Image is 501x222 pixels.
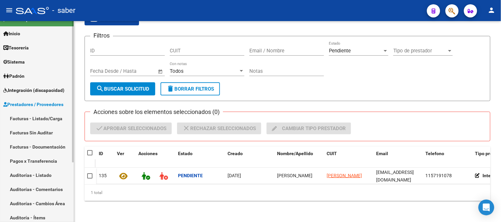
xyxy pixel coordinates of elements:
[99,151,103,156] span: ID
[267,123,351,134] button: Cambiar tipo prestador
[374,147,423,168] datatable-header-cell: Email
[423,147,473,168] datatable-header-cell: Telefono
[3,87,64,94] span: Integración (discapacidad)
[114,147,136,168] datatable-header-cell: Ver
[177,123,261,134] button: Rechazar seleccionados
[95,123,166,134] span: Aprobar seleccionados
[138,151,158,156] span: Acciones
[85,184,490,201] div: 1 total
[166,86,214,92] span: Borrar Filtros
[426,173,452,178] span: 1157191078
[3,30,20,37] span: Inicio
[327,173,362,178] span: [PERSON_NAME]
[488,6,496,14] mat-icon: person
[393,48,447,54] span: Tipo de prestador
[96,85,104,93] mat-icon: search
[170,68,184,74] span: Todos
[3,101,63,108] span: Prestadores / Proveedores
[277,151,313,156] span: Nombre/Apellido
[90,16,134,22] span: Exportar CSV
[329,48,351,54] span: Pendiente
[99,173,107,178] span: 135
[136,147,175,168] datatable-header-cell: Acciones
[5,6,13,14] mat-icon: menu
[182,123,256,134] span: Rechazar seleccionados
[52,3,75,18] span: - saber
[96,147,114,168] datatable-header-cell: ID
[228,173,241,178] span: [DATE]
[178,173,203,178] strong: Pendiente
[272,123,346,134] span: Cambiar tipo prestador
[228,151,243,156] span: Creado
[376,170,414,182] span: roxojeda@abc.gob.ar
[166,85,174,93] mat-icon: delete
[327,151,337,156] span: CUIT
[3,58,25,66] span: Sistema
[90,107,223,117] h3: Acciones sobre los elementos seleccionados (0)
[182,124,190,132] mat-icon: close
[161,82,220,96] button: Borrar Filtros
[90,31,113,40] h3: Filtros
[157,68,164,75] button: Open calendar
[3,44,29,51] span: Tesorería
[90,123,172,134] button: Aprobar seleccionados
[123,68,155,74] input: Fecha fin
[324,147,374,168] datatable-header-cell: CUIT
[117,151,124,156] span: Ver
[3,72,24,80] span: Padrón
[426,151,445,156] span: Telefono
[274,147,324,168] datatable-header-cell: Nombre/Apellido
[95,124,103,132] mat-icon: check
[277,173,312,178] span: Roxana ojeda
[175,147,225,168] datatable-header-cell: Estado
[225,147,274,168] datatable-header-cell: Creado
[376,151,388,156] span: Email
[479,200,494,215] div: Open Intercom Messenger
[178,151,193,156] span: Estado
[90,82,155,96] button: Buscar solicitud
[96,86,149,92] span: Buscar solicitud
[90,68,117,74] input: Fecha inicio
